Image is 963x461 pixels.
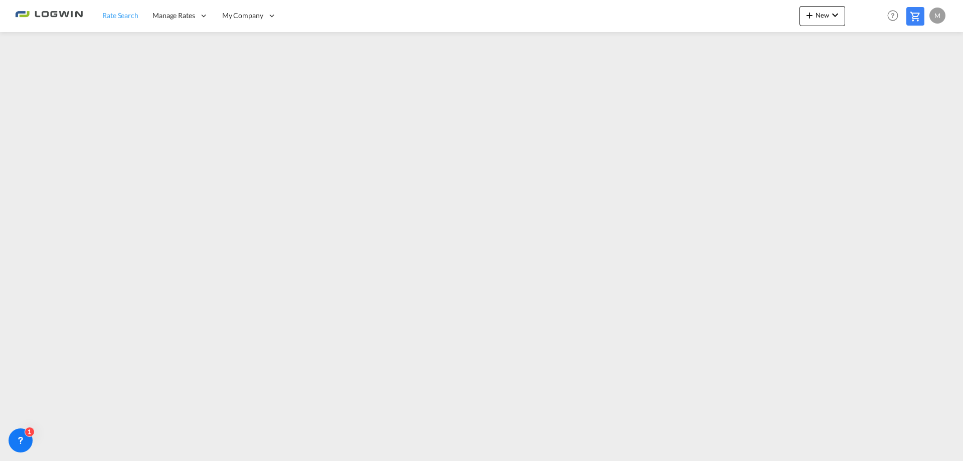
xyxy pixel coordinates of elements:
[15,5,83,27] img: 2761ae10d95411efa20a1f5e0282d2d7.png
[799,6,845,26] button: icon-plus 400-fgNewicon-chevron-down
[804,11,841,19] span: New
[829,9,841,21] md-icon: icon-chevron-down
[804,9,816,21] md-icon: icon-plus 400-fg
[929,8,945,24] div: M
[222,11,263,21] span: My Company
[102,11,138,20] span: Rate Search
[884,7,901,24] span: Help
[884,7,906,25] div: Help
[152,11,195,21] span: Manage Rates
